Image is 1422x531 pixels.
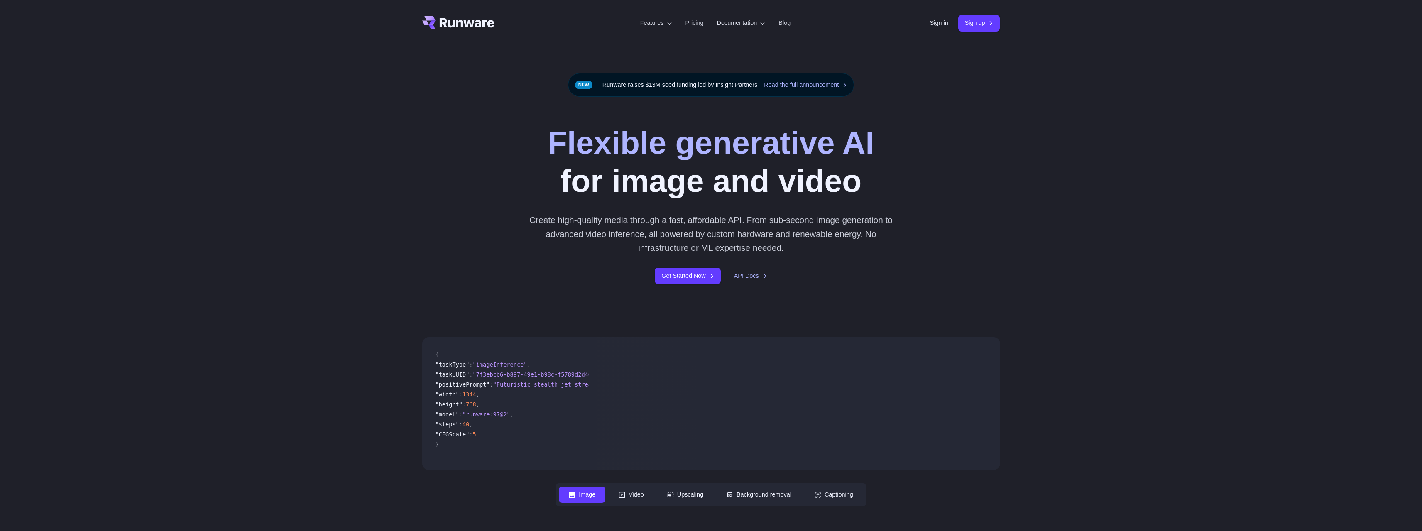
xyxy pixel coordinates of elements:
[473,361,527,368] span: "imageInference"
[463,411,510,418] span: "runware:97@2"
[473,371,602,378] span: "7f3ebcb6-b897-49e1-b98c-f5789d2d40d7"
[559,487,605,503] button: Image
[490,381,493,388] span: :
[510,411,514,418] span: ,
[463,401,466,408] span: :
[568,73,854,97] div: Runware raises $13M seed funding led by Insight Partners
[422,16,494,29] a: Go to /
[436,431,470,438] span: "CFGScale"
[459,391,463,398] span: :
[930,18,948,28] a: Sign in
[548,123,874,200] h1: for image and video
[778,18,791,28] a: Blog
[548,125,874,160] strong: Flexible generative AI
[436,411,459,418] span: "model"
[805,487,863,503] button: Captioning
[436,401,463,408] span: "height"
[640,18,672,28] label: Features
[657,487,713,503] button: Upscaling
[469,371,472,378] span: :
[734,271,767,281] a: API Docs
[436,371,470,378] span: "taskUUID"
[717,18,766,28] label: Documentation
[493,381,803,388] span: "Futuristic stealth jet streaking through a neon-lit cityscape with glowing purple exhaust"
[473,431,476,438] span: 5
[469,421,472,428] span: ,
[436,391,459,398] span: "width"
[436,441,439,448] span: }
[436,381,490,388] span: "positivePrompt"
[469,361,472,368] span: :
[436,351,439,358] span: {
[469,431,472,438] span: :
[476,401,480,408] span: ,
[527,361,530,368] span: ,
[459,411,463,418] span: :
[436,421,459,428] span: "steps"
[526,213,896,254] p: Create high-quality media through a fast, affordable API. From sub-second image generation to adv...
[463,391,476,398] span: 1344
[655,268,720,284] a: Get Started Now
[609,487,654,503] button: Video
[466,401,476,408] span: 768
[958,15,1000,31] a: Sign up
[459,421,463,428] span: :
[476,391,480,398] span: ,
[463,421,469,428] span: 40
[685,18,704,28] a: Pricing
[764,80,847,90] a: Read the full announcement
[436,361,470,368] span: "taskType"
[717,487,801,503] button: Background removal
